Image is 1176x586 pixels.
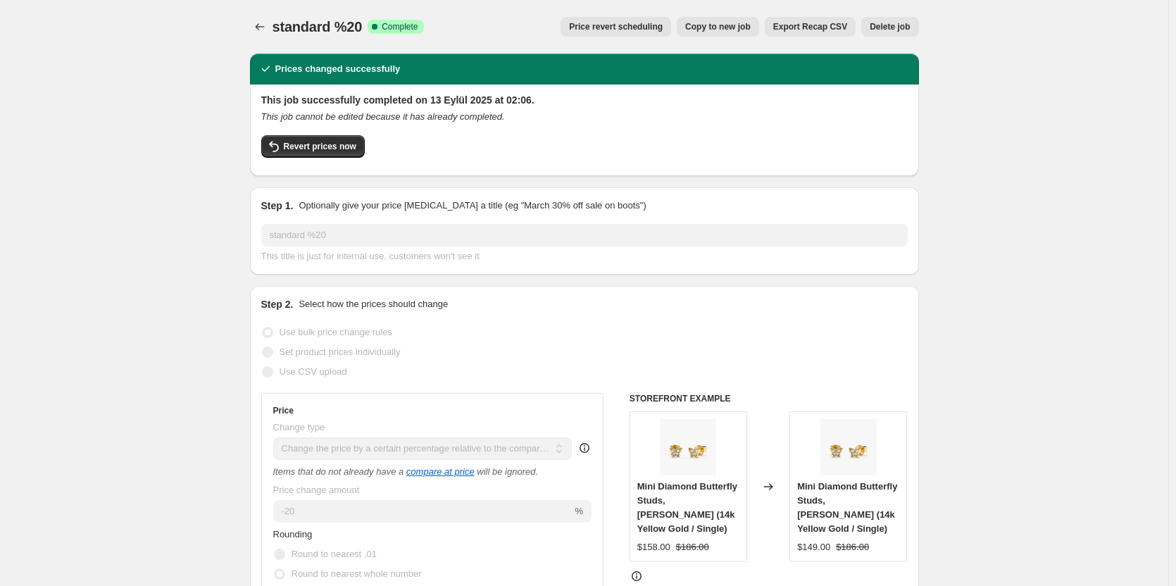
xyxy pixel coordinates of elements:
[382,21,418,32] span: Complete
[261,93,908,107] h2: This job successfully completed on 13 Eylül 2025 at 02:06.
[299,297,448,311] p: Select how the prices should change
[261,297,294,311] h2: Step 2.
[797,540,830,554] div: $149.00
[250,17,270,37] button: Price change jobs
[637,540,670,554] div: $158.00
[261,199,294,213] h2: Step 1.
[575,506,583,516] span: %
[773,21,847,32] span: Export Recap CSV
[870,21,910,32] span: Delete job
[561,17,671,37] button: Price revert scheduling
[273,529,313,540] span: Rounding
[660,419,716,475] img: Yellow_Gold_Diamond_Butterfly_Earrings_80x.jpg
[275,62,401,76] h2: Prices changed successfully
[569,21,663,32] span: Price revert scheduling
[406,466,475,477] button: compare at price
[273,485,360,495] span: Price change amount
[261,135,365,158] button: Revert prices now
[273,19,363,35] span: standard %20
[284,141,356,152] span: Revert prices now
[836,540,869,554] strike: $186.00
[261,251,480,261] span: This title is just for internal use, customers won't see it
[861,17,918,37] button: Delete job
[273,422,325,432] span: Change type
[765,17,856,37] button: Export Recap CSV
[637,481,737,534] span: Mini Diamond Butterfly Studs, [PERSON_NAME] (14k Yellow Gold / Single)
[630,393,908,404] h6: STOREFRONT EXAMPLE
[261,111,505,122] i: This job cannot be edited because it has already completed.
[273,500,573,523] input: -20
[577,441,592,455] div: help
[292,568,422,579] span: Round to nearest whole number
[273,405,294,416] h3: Price
[676,540,709,554] strike: $186.00
[280,327,392,337] span: Use bulk price change rules
[299,199,646,213] p: Optionally give your price [MEDICAL_DATA] a title (eg "March 30% off sale on boots")
[273,466,404,477] i: Items that do not already have a
[677,17,759,37] button: Copy to new job
[261,224,908,247] input: 30% off holiday sale
[280,366,347,377] span: Use CSV upload
[280,347,401,357] span: Set product prices individually
[820,419,877,475] img: Yellow_Gold_Diamond_Butterfly_Earrings_80x.jpg
[292,549,377,559] span: Round to nearest .01
[685,21,751,32] span: Copy to new job
[477,466,538,477] i: will be ignored.
[797,481,897,534] span: Mini Diamond Butterfly Studs, [PERSON_NAME] (14k Yellow Gold / Single)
